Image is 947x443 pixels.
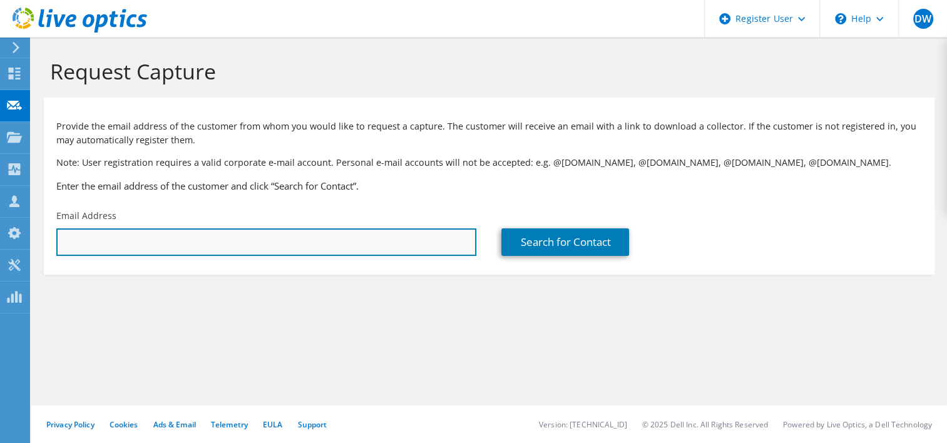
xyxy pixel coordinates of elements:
a: Support [297,419,327,430]
a: Cookies [110,419,138,430]
a: Ads & Email [153,419,196,430]
p: Provide the email address of the customer from whom you would like to request a capture. The cust... [56,120,922,147]
li: Version: [TECHNICAL_ID] [539,419,627,430]
a: Telemetry [211,419,248,430]
h1: Request Capture [50,58,922,84]
li: © 2025 Dell Inc. All Rights Reserved [642,419,768,430]
label: Email Address [56,210,116,222]
a: EULA [263,419,282,430]
a: Privacy Policy [46,419,95,430]
li: Powered by Live Optics, a Dell Technology [783,419,932,430]
svg: \n [835,13,846,24]
a: Search for Contact [501,228,629,256]
h3: Enter the email address of the customer and click “Search for Contact”. [56,179,922,193]
p: Note: User registration requires a valid corporate e-mail account. Personal e-mail accounts will ... [56,156,922,170]
span: DW [913,9,933,29]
